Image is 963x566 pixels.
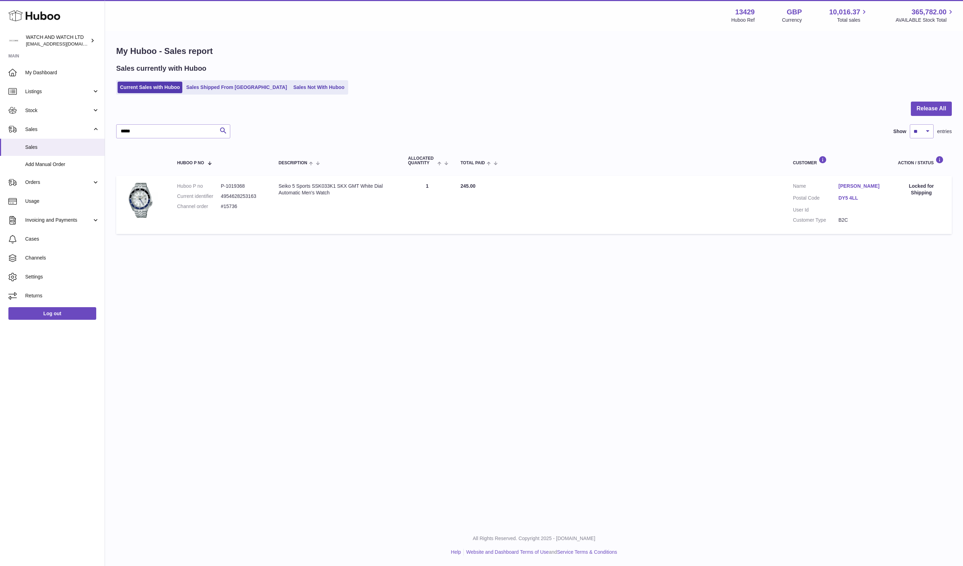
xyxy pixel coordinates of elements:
span: [EMAIL_ADDRESS][DOMAIN_NAME] [26,41,103,47]
div: WATCH AND WATCH LTD [26,34,89,47]
a: [PERSON_NAME] [838,183,884,189]
span: 10,016.37 [829,7,860,17]
div: Locked for Shipping [898,183,945,196]
h1: My Huboo - Sales report [116,46,952,57]
a: Website and Dashboard Terms of Use [466,549,549,555]
a: Service Terms & Conditions [557,549,617,555]
a: Current Sales with Huboo [118,82,182,93]
a: Log out [8,307,96,320]
dt: Huboo P no [177,183,221,189]
dt: Channel order [177,203,221,210]
span: Cases [25,236,99,242]
a: Sales Shipped From [GEOGRAPHIC_DATA] [184,82,289,93]
dt: Name [793,183,838,191]
dt: Current identifier [177,193,221,200]
td: 1 [401,176,454,234]
a: Help [451,549,461,555]
div: Seiko 5 Sports SSK033K1 SKX GMT White Dial Automatic Men's Watch [279,183,394,196]
a: Sales Not With Huboo [291,82,347,93]
a: 365,782.00 AVAILABLE Stock Total [895,7,955,23]
dd: #15736 [221,203,265,210]
span: Stock [25,107,92,114]
img: baris@watchandwatch.co.uk [8,35,19,46]
strong: 13429 [735,7,755,17]
dd: B2C [838,217,884,223]
span: Sales [25,144,99,151]
span: Channels [25,255,99,261]
span: Add Manual Order [25,161,99,168]
span: Listings [25,88,92,95]
span: Usage [25,198,99,205]
a: 10,016.37 Total sales [829,7,868,23]
p: All Rights Reserved. Copyright 2025 - [DOMAIN_NAME] [111,535,957,542]
span: Huboo P no [177,161,204,165]
span: ALLOCATED Quantity [408,156,436,165]
li: and [464,549,617,555]
span: AVAILABLE Stock Total [895,17,955,23]
div: Customer [793,156,884,165]
span: My Dashboard [25,69,99,76]
span: entries [937,128,952,135]
span: Invoicing and Payments [25,217,92,223]
label: Show [893,128,906,135]
span: Returns [25,292,99,299]
strong: GBP [787,7,802,17]
div: Huboo Ref [731,17,755,23]
span: Sales [25,126,92,133]
span: Total sales [837,17,868,23]
img: 1731278765.png [123,183,158,218]
dd: P-1019368 [221,183,265,189]
dt: Postal Code [793,195,838,203]
div: Action / Status [898,156,945,165]
dt: User Id [793,207,838,213]
div: Currency [782,17,802,23]
span: Orders [25,179,92,186]
dt: Customer Type [793,217,838,223]
h2: Sales currently with Huboo [116,64,206,73]
span: Settings [25,274,99,280]
button: Release All [911,102,952,116]
span: 365,782.00 [912,7,947,17]
span: 245.00 [461,183,476,189]
span: Description [279,161,307,165]
span: Total paid [461,161,485,165]
dd: 4954628253163 [221,193,265,200]
a: DY5 4LL [838,195,884,201]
